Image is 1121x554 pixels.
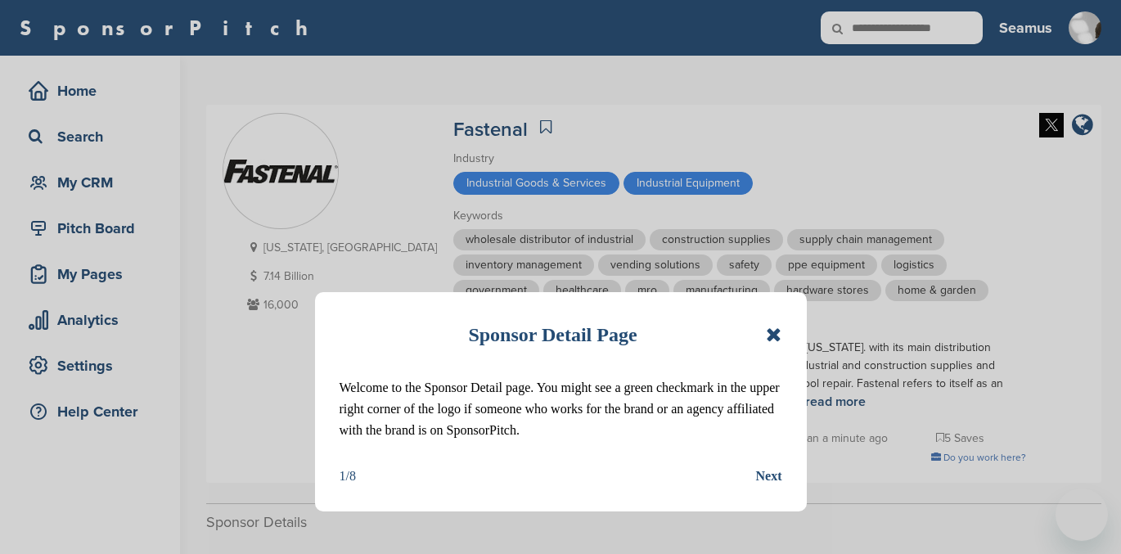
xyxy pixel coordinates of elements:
[340,466,356,487] div: 1/8
[468,317,637,353] h1: Sponsor Detail Page
[1056,489,1108,541] iframe: Button to launch messaging window
[756,466,782,487] button: Next
[340,377,782,441] p: Welcome to the Sponsor Detail page. You might see a green checkmark in the upper right corner of ...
